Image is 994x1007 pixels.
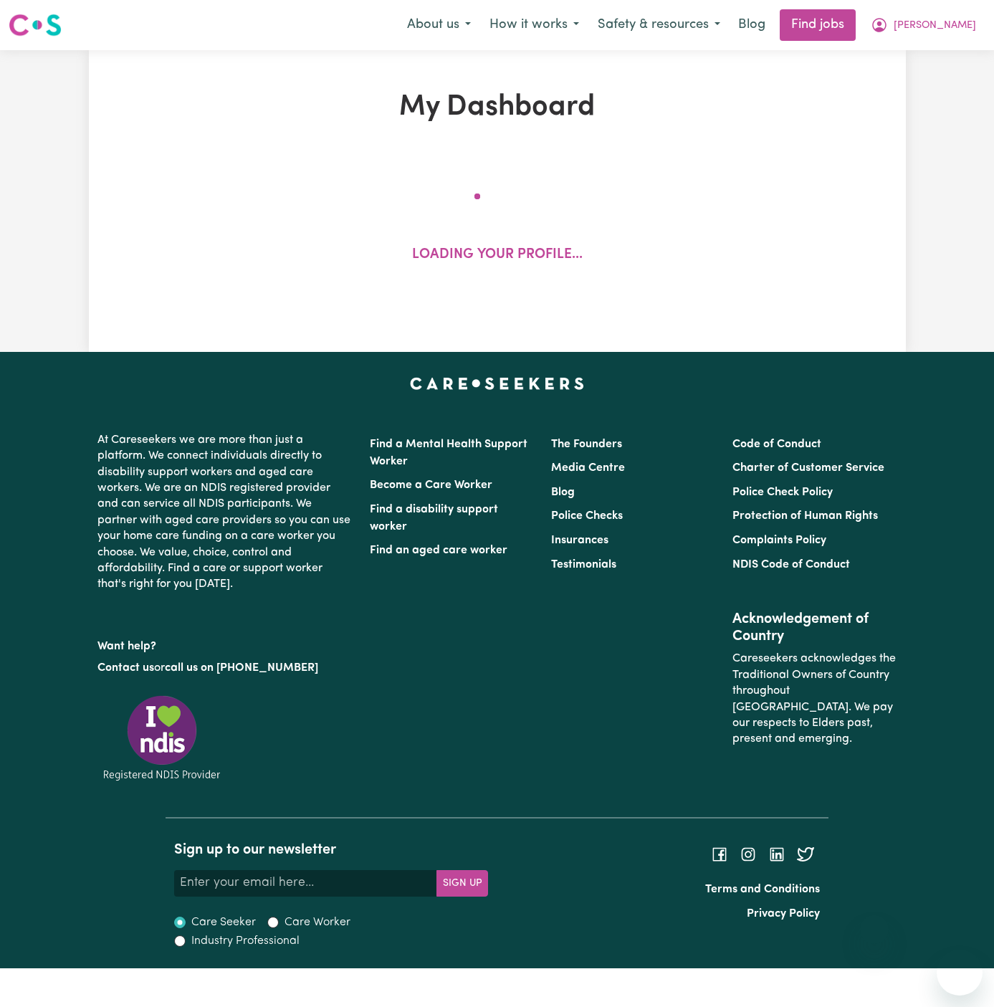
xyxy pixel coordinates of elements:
[732,462,884,474] a: Charter of Customer Service
[894,18,976,34] span: [PERSON_NAME]
[705,884,820,895] a: Terms and Conditions
[732,559,850,571] a: NDIS Code of Conduct
[412,245,583,266] p: Loading your profile...
[711,848,728,859] a: Follow Careseekers on Facebook
[768,848,785,859] a: Follow Careseekers on LinkedIn
[370,439,527,467] a: Find a Mental Health Support Worker
[797,848,814,859] a: Follow Careseekers on Twitter
[9,9,62,42] a: Careseekers logo
[97,662,154,674] a: Contact us
[551,559,616,571] a: Testimonials
[551,535,608,546] a: Insurances
[732,611,897,645] h2: Acknowledgement of Country
[174,870,437,896] input: Enter your email here...
[860,915,889,944] iframe: Close message
[191,932,300,950] label: Industry Professional
[165,662,318,674] a: call us on [PHONE_NUMBER]
[551,462,625,474] a: Media Centre
[780,9,856,41] a: Find jobs
[588,10,730,40] button: Safety & resources
[97,633,353,654] p: Want help?
[398,10,480,40] button: About us
[234,90,761,125] h1: My Dashboard
[9,12,62,38] img: Careseekers logo
[740,848,757,859] a: Follow Careseekers on Instagram
[732,510,878,522] a: Protection of Human Rights
[410,378,584,389] a: Careseekers home page
[732,487,833,498] a: Police Check Policy
[370,504,498,533] a: Find a disability support worker
[551,439,622,450] a: The Founders
[730,9,774,41] a: Blog
[191,914,256,931] label: Care Seeker
[370,545,507,556] a: Find an aged care worker
[937,950,983,996] iframe: Button to launch messaging window
[97,426,353,598] p: At Careseekers we are more than just a platform. We connect individuals directly to disability su...
[97,693,226,783] img: Registered NDIS provider
[861,10,985,40] button: My Account
[370,479,492,491] a: Become a Care Worker
[97,654,353,682] p: or
[747,908,820,920] a: Privacy Policy
[732,645,897,753] p: Careseekers acknowledges the Traditional Owners of Country throughout [GEOGRAPHIC_DATA]. We pay o...
[551,510,623,522] a: Police Checks
[732,439,821,450] a: Code of Conduct
[174,841,488,859] h2: Sign up to our newsletter
[285,914,350,931] label: Care Worker
[436,870,488,896] button: Subscribe
[732,535,826,546] a: Complaints Policy
[551,487,575,498] a: Blog
[480,10,588,40] button: How it works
